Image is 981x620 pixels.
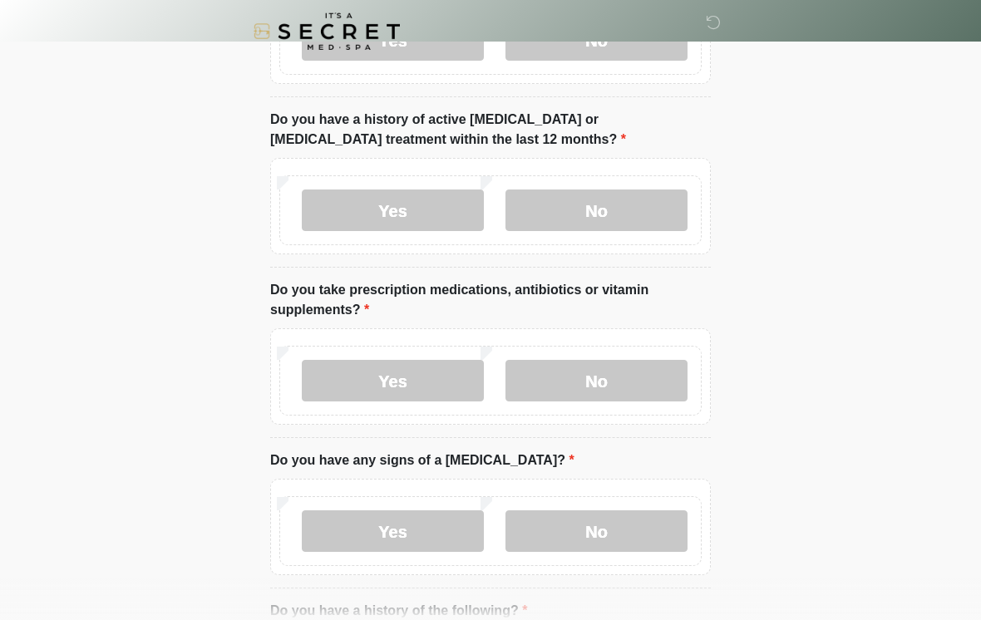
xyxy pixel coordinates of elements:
label: No [505,189,688,231]
label: No [505,360,688,401]
img: It's A Secret Med Spa Logo [254,12,400,50]
label: Do you take prescription medications, antibiotics or vitamin supplements? [270,280,711,320]
label: Yes [302,189,484,231]
label: Do you have a history of active [MEDICAL_DATA] or [MEDICAL_DATA] treatment within the last 12 mon... [270,110,711,150]
label: Yes [302,510,484,552]
label: Yes [302,360,484,401]
label: No [505,510,688,552]
label: Do you have any signs of a [MEDICAL_DATA]? [270,450,574,470]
